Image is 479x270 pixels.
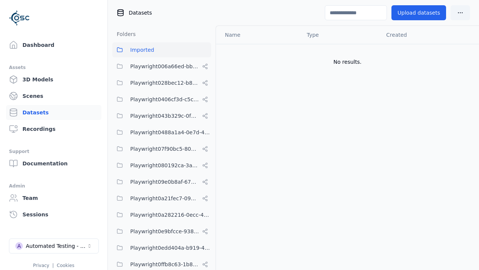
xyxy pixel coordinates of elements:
[6,121,101,136] a: Recordings
[112,108,211,123] button: Playwright043b329c-0fea-4eef-a1dd-c1b85d96f68d
[112,207,211,222] button: Playwright0a282216-0ecc-4192-904d-1db5382f43aa
[112,59,211,74] button: Playwright006a66ed-bbfa-4b84-a6f2-8b03960da6f1
[130,45,154,54] span: Imported
[112,174,211,189] button: Playwright09e0b8af-6797-487c-9a58-df45af994400
[130,78,199,87] span: Playwright028bec12-b853-4041-8716-f34111cdbd0b
[112,240,211,255] button: Playwright0edd404a-b919-41a7-9a8d-3e80e0159239
[9,7,30,28] img: Logo
[216,44,479,80] td: No results.
[112,158,211,173] button: Playwright080192ca-3ab8-4170-8689-2c2dffafb10d
[391,5,446,20] button: Upload datasets
[26,242,86,250] div: Automated Testing - Playwright
[112,191,211,206] button: Playwright0a21fec7-093e-446e-ac90-feefe60349da
[6,207,101,222] a: Sessions
[6,190,101,205] a: Team
[6,72,101,87] a: 3D Models
[380,26,467,44] th: Created
[130,128,211,137] span: Playwright0488a1a4-0e7d-4299-bdea-dd156cc484d6
[130,260,199,269] span: Playwright0ffb8c63-1b89-42f9-8930-08c6864de4e8
[6,88,101,103] a: Scenes
[130,243,211,252] span: Playwright0edd404a-b919-41a7-9a8d-3e80e0159239
[112,42,211,57] button: Imported
[6,37,101,52] a: Dashboard
[130,161,199,170] span: Playwright080192ca-3ab8-4170-8689-2c2dffafb10d
[112,30,136,38] h3: Folders
[6,105,101,120] a: Datasets
[130,111,199,120] span: Playwright043b329c-0fea-4eef-a1dd-c1b85d96f68d
[9,63,98,72] div: Assets
[15,242,23,250] div: A
[57,263,74,268] a: Cookies
[301,26,380,44] th: Type
[112,125,211,140] button: Playwright0488a1a4-0e7d-4299-bdea-dd156cc484d6
[9,147,98,156] div: Support
[6,156,101,171] a: Documentation
[112,75,211,90] button: Playwright028bec12-b853-4041-8716-f34111cdbd0b
[130,62,199,71] span: Playwright006a66ed-bbfa-4b84-a6f2-8b03960da6f1
[112,141,211,156] button: Playwright07f90bc5-80d1-4d58-862e-051c9f56b799
[9,238,99,253] button: Select a workspace
[129,9,152,16] span: Datasets
[130,144,199,153] span: Playwright07f90bc5-80d1-4d58-862e-051c9f56b799
[52,263,54,268] span: |
[9,181,98,190] div: Admin
[112,224,211,239] button: Playwright0e9bfcce-9385-4655-aad9-5e1830d0cbce
[112,92,211,107] button: Playwright0406cf3d-c5c6-4809-a891-d4d7aaf60441
[130,95,199,104] span: Playwright0406cf3d-c5c6-4809-a891-d4d7aaf60441
[216,26,301,44] th: Name
[130,210,211,219] span: Playwright0a282216-0ecc-4192-904d-1db5382f43aa
[130,194,199,203] span: Playwright0a21fec7-093e-446e-ac90-feefe60349da
[33,263,49,268] a: Privacy
[130,177,199,186] span: Playwright09e0b8af-6797-487c-9a58-df45af994400
[130,227,199,236] span: Playwright0e9bfcce-9385-4655-aad9-5e1830d0cbce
